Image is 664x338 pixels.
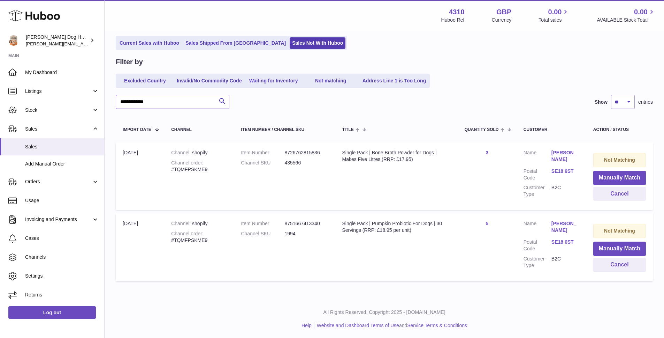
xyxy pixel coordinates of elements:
dt: Postal Code [524,239,551,252]
div: #TQMFPSKME9 [171,160,227,173]
a: 0.00 Total sales [539,7,570,23]
h2: Filter by [116,57,143,67]
div: #TQMFPSKME9 [171,230,227,244]
span: Sales [25,126,92,132]
span: Orders [25,178,92,185]
div: [PERSON_NAME] Dog House [26,34,89,47]
dt: Name [524,220,551,235]
button: Manually Match [593,171,646,185]
li: and [314,322,467,329]
div: Currency [492,17,512,23]
div: Customer [524,127,579,132]
a: Invalid/No Commodity Code [174,75,244,87]
span: Title [342,127,353,132]
strong: Not Matching [604,228,635,234]
a: [PERSON_NAME] [551,220,579,234]
button: Cancel [593,258,646,272]
div: Action / Status [593,127,646,132]
div: shopify [171,149,227,156]
a: 0.00 AVAILABLE Stock Total [597,7,656,23]
dd: 1994 [284,230,328,237]
strong: Channel order [171,231,204,236]
span: Settings [25,273,99,279]
span: Stock [25,107,92,113]
a: 5 [486,221,488,226]
span: Add Manual Order [25,161,99,167]
span: Quantity Sold [465,127,499,132]
dt: Customer Type [524,184,551,198]
p: All Rights Reserved. Copyright 2025 - [DOMAIN_NAME] [110,309,658,316]
strong: Not Matching [604,157,635,163]
dd: B2C [551,184,579,198]
div: Single Pack | Bone Broth Powder for Dogs | Makes Five Litres (RRP: £17.95) [342,149,450,163]
button: Cancel [593,187,646,201]
a: Log out [8,306,96,319]
img: toby@hackneydoghouse.com [8,35,19,46]
div: shopify [171,220,227,227]
a: [PERSON_NAME] [551,149,579,163]
span: My Dashboard [25,69,99,76]
span: entries [638,99,653,105]
dt: Channel SKU [241,160,284,166]
span: Invoicing and Payments [25,216,92,223]
a: Sales Not With Huboo [290,37,345,49]
dt: Name [524,149,551,164]
span: Total sales [539,17,570,23]
strong: GBP [496,7,511,17]
dd: B2C [551,256,579,269]
a: Help [302,323,312,328]
span: 0.00 [634,7,648,17]
dt: Postal Code [524,168,551,181]
span: 0.00 [548,7,562,17]
dt: Item Number [241,220,284,227]
a: 3 [486,150,488,155]
a: SE18 6ST [551,168,579,175]
span: Cases [25,235,99,242]
span: Returns [25,292,99,298]
dd: 435566 [284,160,328,166]
dt: Customer Type [524,256,551,269]
span: Import date [123,127,151,132]
a: Waiting for Inventory [246,75,302,87]
strong: Channel [171,150,192,155]
span: Channels [25,254,99,260]
a: Service Terms & Conditions [407,323,467,328]
span: [PERSON_NAME][EMAIL_ADDRESS][DOMAIN_NAME] [26,41,140,46]
span: Usage [25,197,99,204]
span: Sales [25,144,99,150]
dt: Item Number [241,149,284,156]
div: Channel [171,127,227,132]
button: Manually Match [593,242,646,256]
strong: Channel order [171,160,204,166]
td: [DATE] [116,213,164,281]
a: Website and Dashboard Terms of Use [317,323,399,328]
td: [DATE] [116,142,164,210]
a: Sales Shipped From [GEOGRAPHIC_DATA] [183,37,288,49]
dd: 8751667413340 [284,220,328,227]
div: Item Number / Channel SKU [241,127,328,132]
a: Current Sales with Huboo [117,37,182,49]
a: SE18 6ST [551,239,579,245]
a: Excluded Country [117,75,173,87]
strong: Channel [171,221,192,226]
span: AVAILABLE Stock Total [597,17,656,23]
div: Single Pack | Pumpkin Probiotic For Dogs | 30 Servings (RRP: £18.95 per unit) [342,220,450,234]
div: Huboo Ref [441,17,465,23]
span: Listings [25,88,92,95]
label: Show [595,99,608,105]
a: Not matching [303,75,359,87]
dd: 8726762815836 [284,149,328,156]
strong: 4310 [449,7,465,17]
a: Address Line 1 is Too Long [360,75,429,87]
dt: Channel SKU [241,230,284,237]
